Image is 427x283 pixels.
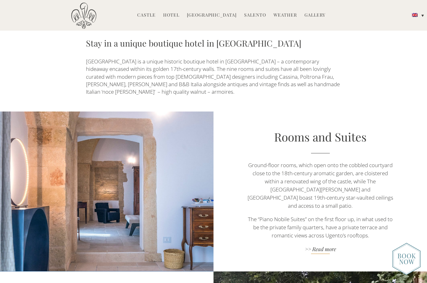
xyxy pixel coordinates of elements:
a: Hotel [163,12,179,19]
img: new-booknow.png [392,243,421,275]
a: Weather [274,12,297,19]
a: Salento [244,12,266,19]
a: Rooms and Suites [274,129,367,144]
a: >> Read more [245,246,395,254]
p: [GEOGRAPHIC_DATA] is a unique historic boutique hotel in [GEOGRAPHIC_DATA] – a contemporary hidea... [86,58,341,96]
a: Gallery [304,12,325,19]
a: [GEOGRAPHIC_DATA] [187,12,237,19]
img: English [412,13,418,17]
a: Castle [137,12,156,19]
p: The “Piano Nobile Suites” on the first floor up, in what used to be the private family quarters, ... [245,215,395,240]
img: Castello di Ugento [71,2,96,29]
p: Ground-floor rooms, which open onto the cobbled courtyard close to the 18th-century aromatic gard... [245,161,395,210]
